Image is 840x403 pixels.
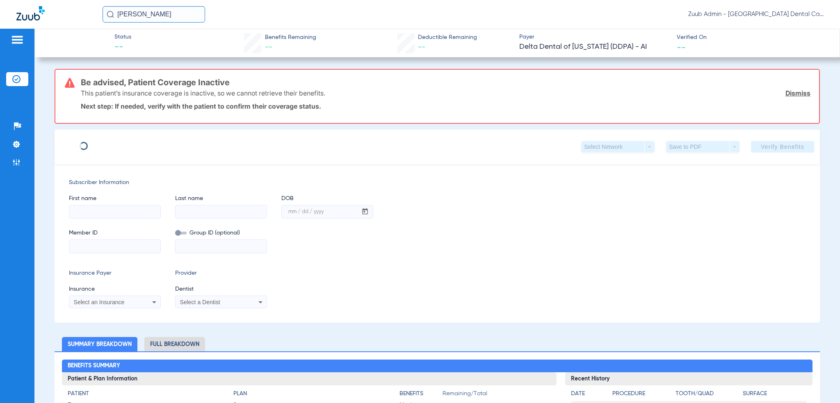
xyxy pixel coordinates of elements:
h2: Benefits Summary [62,360,813,373]
span: Last name [175,194,267,203]
li: Full Breakdown [144,337,205,351]
h3: Be advised, Patient Coverage Inactive [81,78,810,87]
span: Select an Insurance [74,299,125,305]
span: Select a Dentist [180,299,220,305]
span: Provider [175,269,267,278]
span: Verified On [677,33,827,42]
img: Search Icon [107,11,114,18]
span: Insurance Payer [69,269,161,278]
h4: Procedure [612,389,673,398]
app-breakdown-title: Benefits [399,389,443,401]
span: Dentist [175,285,267,294]
span: -- [114,42,131,53]
h4: Plan [233,389,385,398]
img: Zuub Logo [16,6,45,20]
input: Search for patients [103,6,205,23]
p: Next step: If needed, verify with the patient to confirm their coverage status. [81,102,810,110]
span: Delta Dental of [US_STATE] (DDPA) - AI [519,42,669,52]
app-breakdown-title: Tooth/Quad [676,389,740,401]
h4: Patient [68,389,219,398]
span: -- [418,43,425,51]
app-breakdown-title: Date [571,389,605,401]
p: This patient’s insurance coverage is inactive, so we cannot retrieve their benefits. [81,89,325,97]
mat-label: mm / dd / yyyy [288,209,324,214]
a: Dismiss [785,89,810,97]
span: Member ID [69,229,161,237]
span: Benefits Remaining [265,33,316,42]
h3: Patient & Plan Information [62,372,557,385]
span: Insurance [69,285,161,294]
li: Summary Breakdown [62,337,137,351]
img: error-icon [65,78,75,88]
h4: Tooth/Quad [676,389,740,398]
button: Open calendar [357,205,373,219]
h4: Surface [743,389,807,398]
span: Deductible Remaining [418,33,477,42]
span: Payer [519,33,669,41]
app-breakdown-title: Surface [743,389,807,401]
span: Status [114,33,131,41]
span: -- [265,43,272,51]
span: First name [69,194,161,203]
h4: Date [571,389,605,398]
span: DOB [281,194,373,203]
span: -- [677,43,686,51]
img: hamburger-icon [11,35,24,45]
span: Subscriber Information [69,178,806,187]
h3: Recent History [565,372,813,385]
span: Group ID (optional) [175,229,267,237]
span: Remaining/Total [443,389,551,401]
h4: Benefits [399,389,443,398]
span: Zuub Admin - [GEOGRAPHIC_DATA] Dental Care [688,10,824,18]
app-breakdown-title: Procedure [612,389,673,401]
